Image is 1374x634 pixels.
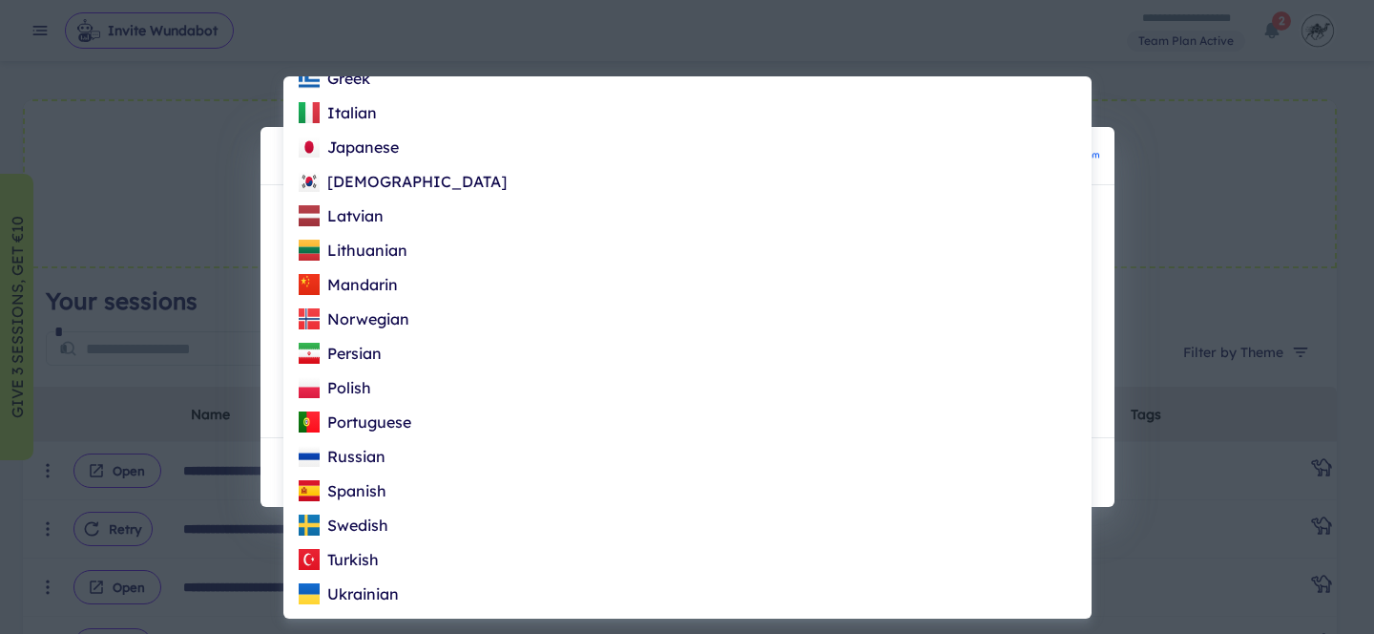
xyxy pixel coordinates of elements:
img: IT [299,102,320,123]
img: SE [299,515,320,536]
div: [DEMOGRAPHIC_DATA] [299,170,507,193]
img: NO [299,308,320,329]
div: Polish [299,376,371,399]
div: Persian [299,342,382,365]
img: TR [299,549,320,570]
img: KR [299,171,320,192]
div: Spanish [299,479,386,502]
img: PL [299,377,320,398]
div: Italian [299,101,377,124]
div: Russian [299,445,385,468]
img: LT [299,240,320,261]
img: CN [299,274,320,295]
img: LV [299,205,320,226]
div: Swedish [299,514,388,537]
img: GR [299,68,320,89]
div: Latvian [299,204,384,227]
div: Norwegian [299,307,409,330]
div: Greek [299,67,370,90]
div: Mandarin [299,273,398,296]
img: UA [299,583,320,604]
div: Portuguese [299,411,411,433]
div: Japanese [299,136,399,158]
img: JP [299,137,320,158]
img: RU [299,446,320,467]
div: Turkish [299,548,379,571]
img: PT [299,412,320,433]
div: Ukrainian [299,582,399,605]
img: IR [299,343,320,364]
div: Lithuanian [299,239,407,262]
img: ES [299,480,320,501]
